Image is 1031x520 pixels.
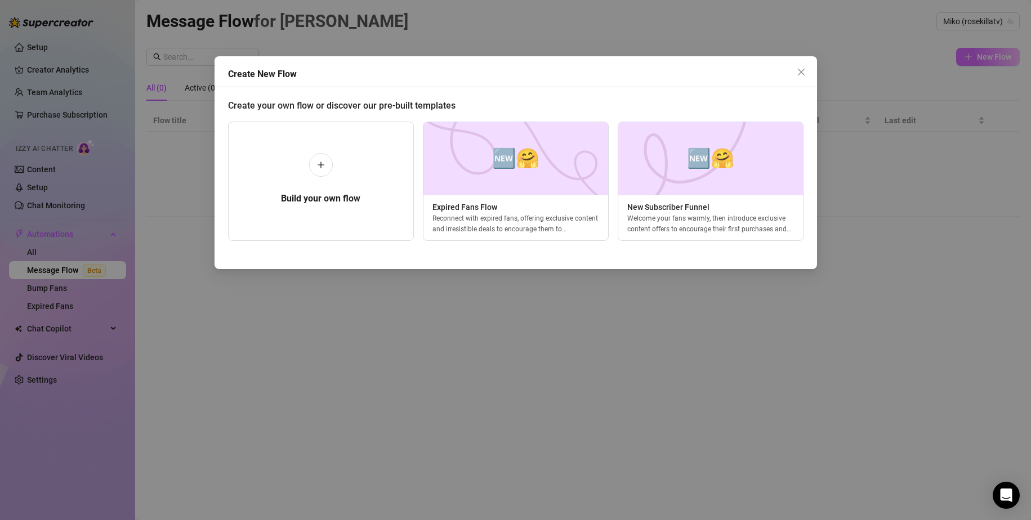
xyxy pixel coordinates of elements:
[423,213,608,234] div: Reconnect with expired fans, offering exclusive content and irresistible deals to encourage them ...
[492,144,539,173] span: 🆕🤗
[281,192,360,205] h5: Build your own flow
[228,68,817,81] div: Create New Flow
[316,161,324,169] span: plus
[618,201,802,213] span: New Subscriber Funnel
[423,201,608,213] span: Expired Fans Flow
[792,68,810,77] span: Close
[228,100,456,111] span: Create your own flow or discover our pre-built templates
[618,213,802,234] div: Welcome your fans warmly, then introduce exclusive content offers to encourage their first purcha...
[797,68,806,77] span: close
[686,144,734,173] span: 🆕🤗
[792,63,810,81] button: Close
[993,482,1020,509] div: Open Intercom Messenger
